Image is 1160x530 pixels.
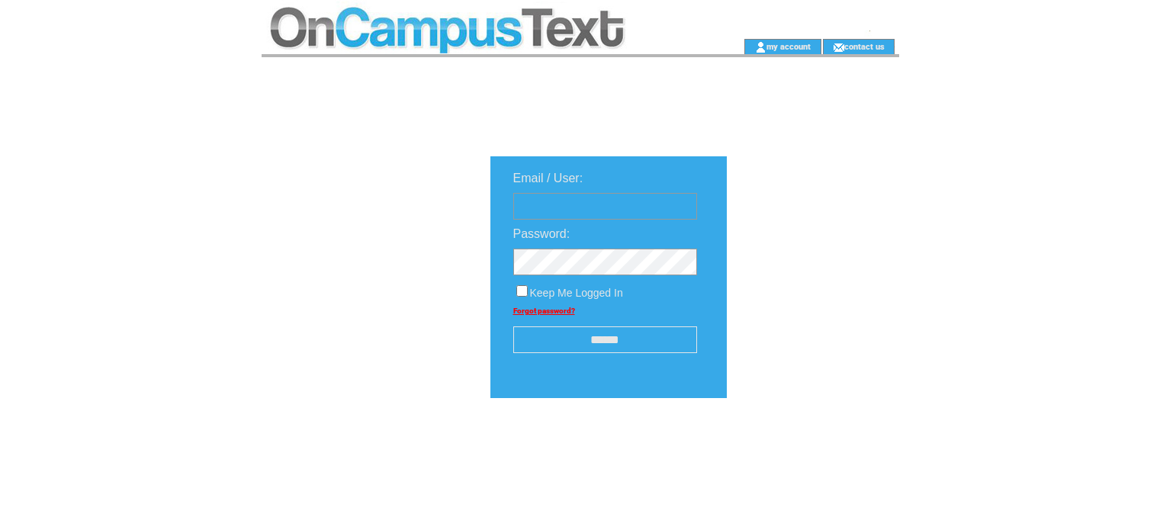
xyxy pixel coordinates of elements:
[755,41,766,53] img: account_icon.gif;jsessionid=4B3D7D5FCE0980E0149A4B40C6AF09C1
[771,436,847,455] img: transparent.png;jsessionid=4B3D7D5FCE0980E0149A4B40C6AF09C1
[766,41,811,51] a: my account
[844,41,885,51] a: contact us
[513,307,575,315] a: Forgot password?
[513,227,570,240] span: Password:
[530,287,623,299] span: Keep Me Logged In
[513,172,583,185] span: Email / User:
[833,41,844,53] img: contact_us_icon.gif;jsessionid=4B3D7D5FCE0980E0149A4B40C6AF09C1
